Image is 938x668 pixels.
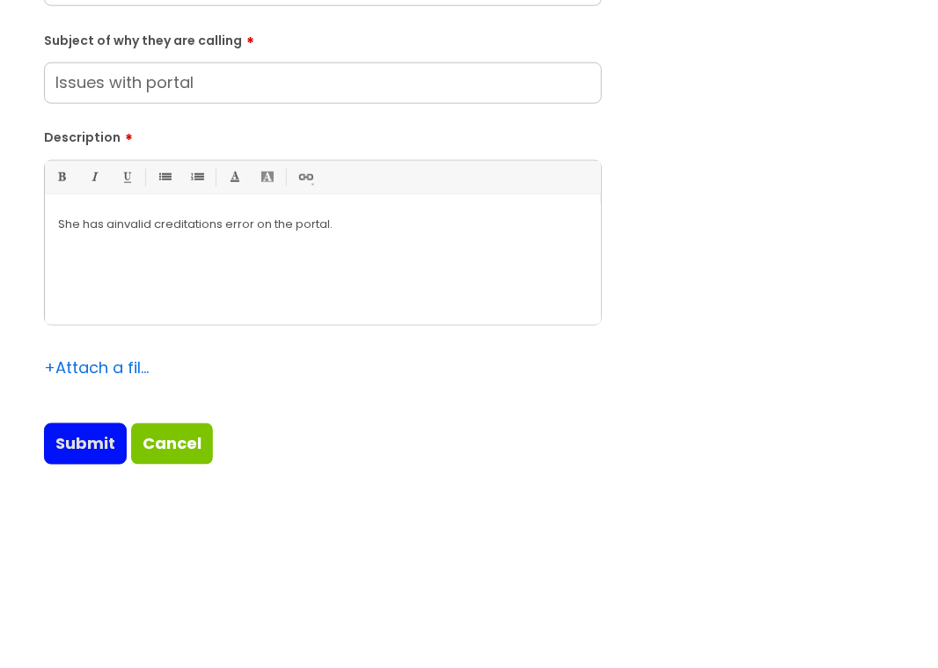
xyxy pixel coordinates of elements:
[58,217,588,232] p: She has a invalid creditations error on the portal.
[131,423,213,464] a: Cancel
[186,166,208,188] a: 1. Ordered List (Ctrl-Shift-8)
[44,124,602,145] label: Description
[153,166,175,188] a: • Unordered List (Ctrl-Shift-7)
[44,423,127,464] input: Submit
[224,166,245,188] a: Font Color
[294,166,316,188] a: Link
[44,27,602,48] label: Subject of why they are calling
[50,166,72,188] a: Bold (Ctrl-B)
[256,166,278,188] a: Back Color
[115,166,137,188] a: Underline(Ctrl-U)
[44,354,150,382] div: Attach a file
[83,166,105,188] a: Italic (Ctrl-I)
